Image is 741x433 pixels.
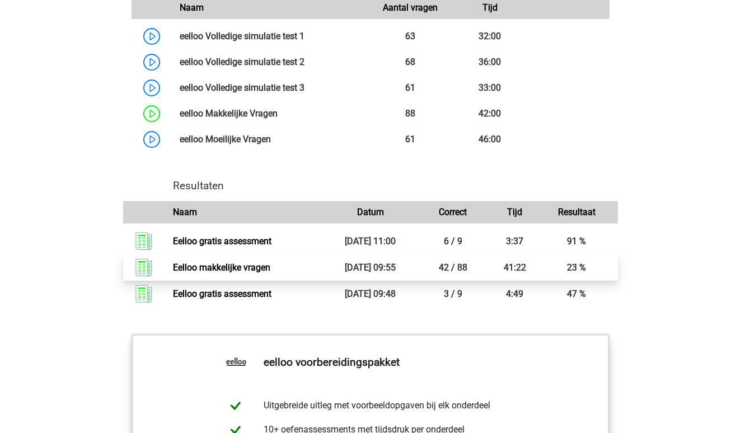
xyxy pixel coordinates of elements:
div: eelloo Moeilijke Vragen [171,133,370,146]
h4: Resultaten [173,179,609,192]
a: Eelloo makkelijke vragen [173,262,270,273]
div: Aantal vragen [370,1,450,15]
div: eelloo Volledige simulatie test 2 [171,55,370,69]
div: eelloo Volledige simulatie test 1 [171,30,370,43]
a: Eelloo gratis assessment [173,236,271,246]
div: Naam [171,1,370,15]
div: Tijd [494,206,536,219]
div: eelloo Makkelijke Vragen [171,107,370,120]
div: Naam [165,206,330,219]
div: Resultaat [536,206,618,219]
div: Tijd [450,1,529,15]
a: Eelloo gratis assessment [173,288,271,299]
div: eelloo Volledige simulatie test 3 [171,81,370,95]
div: Datum [329,206,411,219]
div: Correct [412,206,494,219]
